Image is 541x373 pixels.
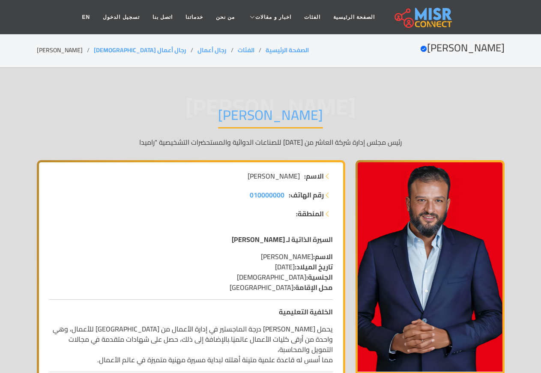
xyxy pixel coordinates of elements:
span: 010000000 [250,188,284,201]
li: [PERSON_NAME] [37,46,94,55]
strong: الجنسية: [306,271,333,283]
a: اتصل بنا [146,9,179,25]
strong: تاريخ الميلاد: [295,260,333,273]
h1: [PERSON_NAME] [218,107,323,128]
a: 010000000 [250,190,284,200]
span: اخبار و مقالات [255,13,291,21]
a: رجال أعمال [DEMOGRAPHIC_DATA] [94,45,186,56]
strong: الخلفية التعليمية [279,305,333,318]
a: الفئات [238,45,254,56]
a: EN [76,9,97,25]
a: من نحن [209,9,241,25]
a: تسجيل الدخول [96,9,146,25]
svg: Verified account [420,45,427,52]
strong: رقم الهاتف: [289,190,324,200]
p: رئيس مجلس إدارة شركة العاشر من [DATE] للصناعات الدوائية والمستحضرات التشخيصية "راميدا [37,137,505,147]
a: الفئات [298,9,327,25]
strong: المنطقة: [296,209,324,219]
a: خدماتنا [179,9,209,25]
strong: السيرة الذاتية لـ [PERSON_NAME] [232,233,333,246]
a: الصفحة الرئيسية [266,45,309,56]
a: اخبار و مقالات [241,9,298,25]
a: رجال أعمال [197,45,227,56]
h2: [PERSON_NAME] [420,42,505,54]
strong: الاسم: [313,250,333,263]
img: main.misr_connect [395,6,452,28]
p: [PERSON_NAME] [DATE] [DEMOGRAPHIC_DATA] [GEOGRAPHIC_DATA] [49,251,333,292]
p: يحمل [PERSON_NAME] درجة الماجستير في إدارة الأعمال من [GEOGRAPHIC_DATA] للأعمال، وهي واحدة من أرق... [49,324,333,365]
span: [PERSON_NAME] [248,171,300,181]
a: الصفحة الرئيسية [327,9,381,25]
strong: الاسم: [304,171,324,181]
strong: محل الإقامة: [293,281,333,294]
